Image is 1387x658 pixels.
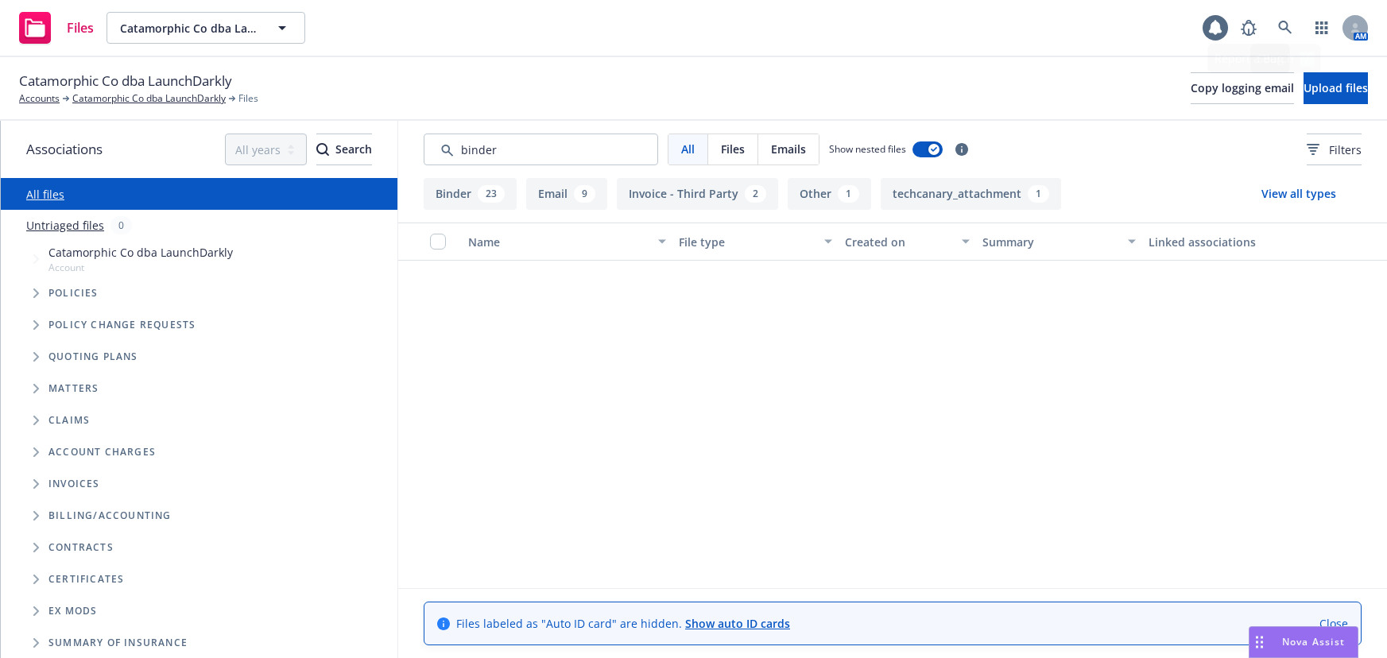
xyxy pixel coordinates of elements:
span: Account [48,261,233,274]
a: Search [1269,12,1301,44]
button: Invoice - Third Party [617,178,778,210]
button: Created on [839,223,977,261]
button: Summary [976,223,1141,261]
button: Nova Assist [1249,626,1358,658]
div: File type [679,234,814,250]
span: Ex Mods [48,606,97,616]
button: View all types [1236,178,1362,210]
span: Show nested files [829,142,906,156]
a: Show auto ID cards [685,616,790,631]
div: Created on [845,234,953,250]
a: All files [26,187,64,202]
div: 0 [110,216,132,234]
span: Upload files [1304,80,1368,95]
span: Certificates [48,575,124,584]
span: Catamorphic Co dba LaunchDarkly [48,244,233,261]
span: Filters [1329,141,1362,158]
span: Quoting plans [48,352,138,362]
span: Emails [771,141,806,157]
span: Account charges [48,447,156,457]
button: Catamorphic Co dba LaunchDarkly [107,12,305,44]
input: Select all [430,234,446,250]
span: Associations [26,139,103,160]
span: Summary of insurance [48,638,188,648]
div: Name [468,234,649,250]
span: Billing/Accounting [48,511,172,521]
div: Summary [982,234,1118,250]
span: Policies [48,288,99,298]
a: Accounts [19,91,60,106]
button: SearchSearch [316,134,372,165]
div: 1 [1028,185,1049,203]
div: 1 [838,185,859,203]
a: Close [1319,615,1348,632]
span: Policy change requests [48,320,196,330]
a: Files [13,6,100,50]
button: Other [788,178,871,210]
button: Linked associations [1142,223,1308,261]
svg: Search [316,143,329,156]
span: Files [67,21,94,34]
span: Nova Assist [1282,635,1345,648]
button: Copy logging email [1191,72,1294,104]
span: Catamorphic Co dba LaunchDarkly [120,20,258,37]
button: techcanary_attachment [881,178,1061,210]
span: All [681,141,695,157]
div: 2 [745,185,766,203]
span: Files labeled as "Auto ID card" are hidden. [456,615,790,632]
div: Search [316,134,372,164]
span: Contracts [48,543,114,552]
span: Matters [48,384,99,393]
span: Filters [1307,141,1362,158]
span: Invoices [48,479,100,489]
span: Copy logging email [1191,80,1294,95]
button: Name [462,223,672,261]
div: 23 [478,185,505,203]
div: Linked associations [1149,234,1301,250]
input: Search by keyword... [424,134,658,165]
span: Files [721,141,745,157]
span: Files [238,91,258,106]
span: Catamorphic Co dba LaunchDarkly [19,71,232,91]
button: Email [526,178,607,210]
a: Report a Bug [1233,12,1265,44]
button: Filters [1307,134,1362,165]
button: Binder [424,178,517,210]
div: 9 [574,185,595,203]
button: File type [672,223,838,261]
div: Tree Example [1,241,397,500]
span: Claims [48,416,90,425]
a: Catamorphic Co dba LaunchDarkly [72,91,226,106]
button: Upload files [1304,72,1368,104]
div: Drag to move [1249,627,1269,657]
a: Switch app [1306,12,1338,44]
a: Untriaged files [26,217,104,234]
